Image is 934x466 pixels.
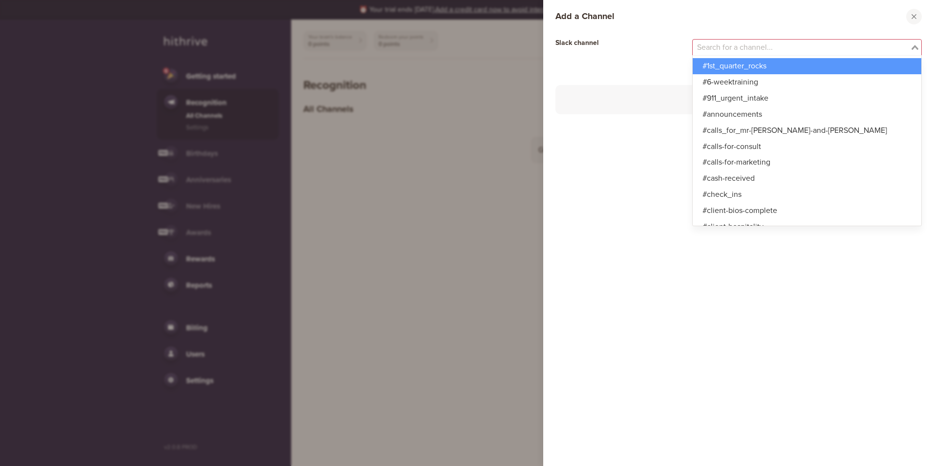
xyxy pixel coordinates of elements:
[693,170,922,187] li: #cash-received
[693,187,922,203] li: #check_ins
[692,39,922,56] div: Search for option
[693,74,922,90] li: #6-weektraining
[693,106,922,123] li: #announcements
[693,90,922,106] li: #911_urgent_intake
[693,154,922,170] li: #calls-for-marketing
[693,58,922,74] li: #1st_quarter_rocks
[555,39,663,47] h4: Slack channel
[694,42,910,53] input: Search for option
[693,139,922,155] li: #calls-for-consult
[693,219,922,235] li: #client-hospitality
[693,123,922,139] li: #calls_for_mr-[PERSON_NAME]-and-[PERSON_NAME]
[22,7,42,16] span: Help
[555,11,615,22] h2: Add a Channel
[693,203,922,219] li: #client-bios-complete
